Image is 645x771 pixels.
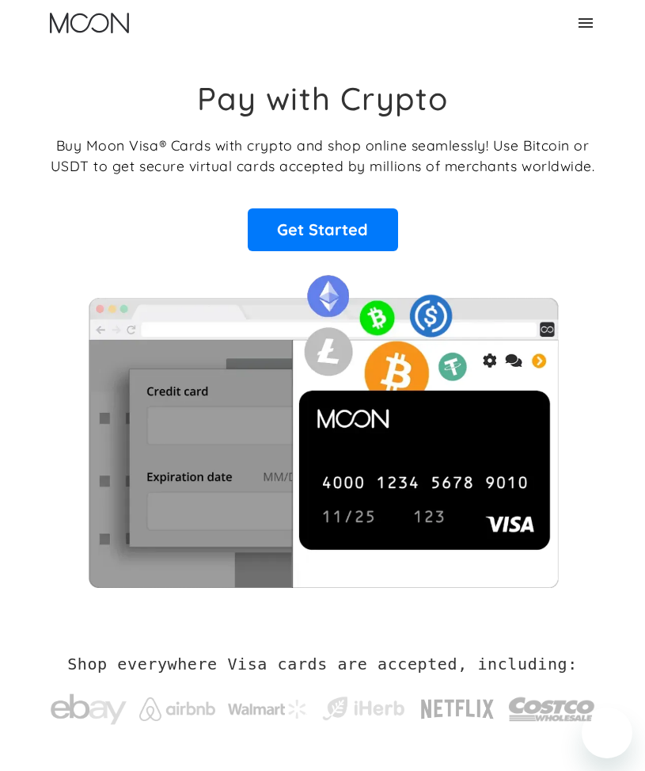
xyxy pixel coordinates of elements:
p: Buy Moon Visa® Cards with crypto and shop online seamlessly! Use Bitcoin or USDT to get secure vi... [51,135,595,177]
iframe: Button to launch messaging window [582,708,632,758]
img: Moon Logo [50,13,129,33]
a: Netflix [419,674,495,736]
img: Netflix [419,690,495,728]
h2: Shop everywhere Visa cards are accepted, including: [67,655,578,674]
img: Walmart [228,700,307,719]
a: Costco [508,669,595,742]
img: ebay [51,685,127,733]
a: Walmart [228,684,307,727]
a: Get Started [248,208,398,251]
a: ebay [51,670,127,741]
a: iHerb [320,677,407,731]
img: Airbnb [139,697,215,721]
img: Moon Cards let you spend your crypto anywhere Visa is accepted. [51,264,595,587]
img: iHerb [320,693,407,723]
img: Costco [508,685,595,734]
a: Airbnb [139,681,215,729]
a: home [50,13,129,33]
h1: Pay with Crypto [197,79,449,117]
